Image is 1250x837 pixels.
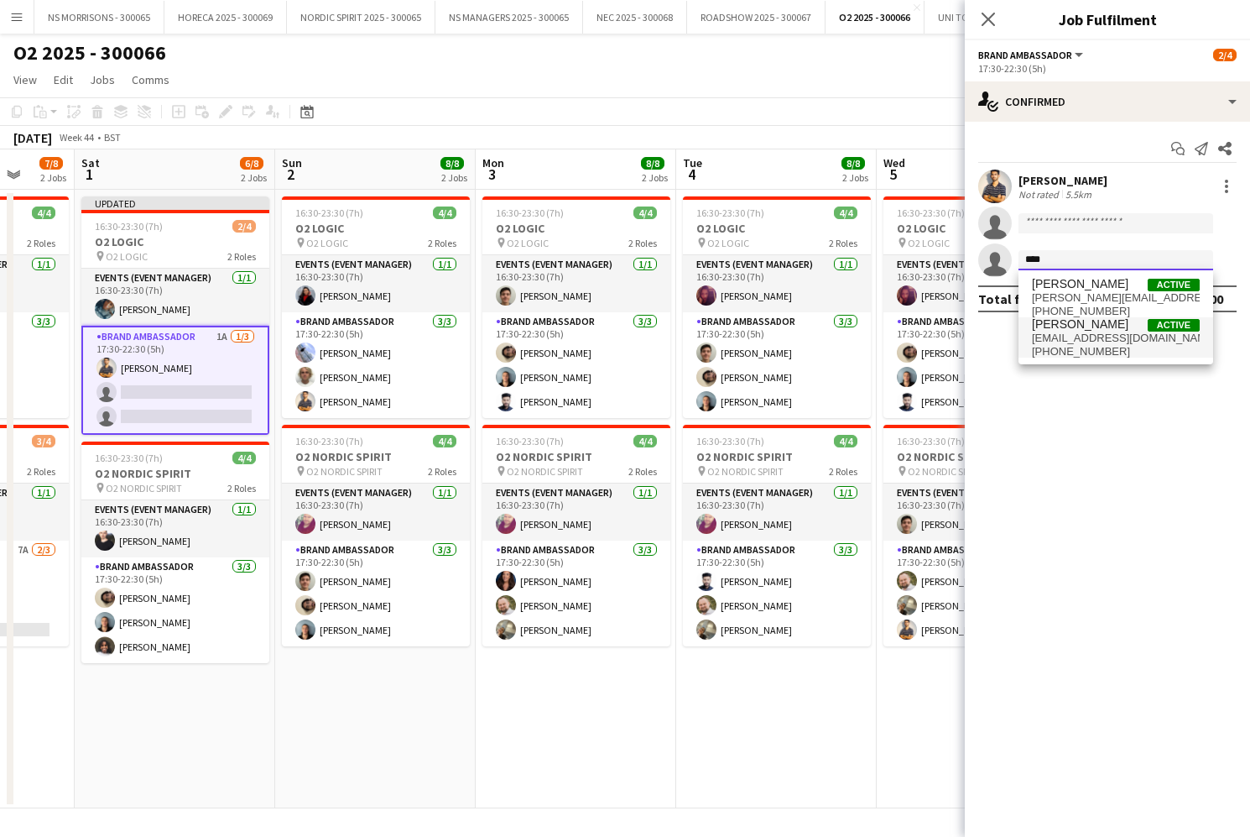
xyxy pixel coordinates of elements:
[683,196,871,418] app-job-card: 16:30-23:30 (7h)4/4O2 LOGIC O2 LOGIC2 RolesEvents (Event Manager)1/116:30-23:30 (7h)[PERSON_NAME]...
[1062,188,1095,201] div: 5.5km
[81,500,269,557] app-card-role: Events (Event Manager)1/116:30-23:30 (7h)[PERSON_NAME]
[7,69,44,91] a: View
[841,157,865,170] span: 8/8
[1032,305,1200,318] span: +447435759716
[1213,49,1237,61] span: 2/4
[829,465,857,478] span: 2 Roles
[279,165,302,184] span: 2
[978,290,1035,307] div: Total fee
[441,171,467,184] div: 2 Jobs
[707,465,784,478] span: O2 NORDIC SPIRIT
[232,452,256,464] span: 4/4
[482,425,670,646] app-job-card: 16:30-23:30 (7h)4/4O2 NORDIC SPIRIT O2 NORDIC SPIRIT2 RolesEvents (Event Manager)1/116:30-23:30 (...
[81,269,269,326] app-card-role: Events (Event Manager)1/116:30-23:30 (7h)[PERSON_NAME]
[1032,277,1128,291] span: Manuela Boaventura
[306,465,383,478] span: O2 NORDIC SPIRIT
[55,131,97,144] span: Week 44
[482,312,670,418] app-card-role: Brand Ambassador3/317:30-22:30 (5h)[PERSON_NAME][PERSON_NAME][PERSON_NAME]
[240,157,263,170] span: 6/8
[81,326,269,435] app-card-role: Brand Ambassador1A1/317:30-22:30 (5h)[PERSON_NAME]
[433,207,456,219] span: 4/4
[883,541,1071,646] app-card-role: Brand Ambassador3/317:30-22:30 (5h)[PERSON_NAME][PERSON_NAME][PERSON_NAME]
[883,221,1071,236] h3: O2 LOGIC
[227,250,256,263] span: 2 Roles
[282,425,470,646] div: 16:30-23:30 (7h)4/4O2 NORDIC SPIRIT O2 NORDIC SPIRIT2 RolesEvents (Event Manager)1/116:30-23:30 (...
[1032,332,1200,345] span: manuelafilippin8@gmail.com
[480,165,504,184] span: 3
[683,155,702,170] span: Tue
[428,237,456,249] span: 2 Roles
[440,157,464,170] span: 8/8
[1148,279,1200,291] span: Active
[81,196,269,435] app-job-card: Updated16:30-23:30 (7h)2/4O2 LOGIC O2 LOGIC2 RolesEvents (Event Manager)1/116:30-23:30 (7h)[PERSO...
[641,157,664,170] span: 8/8
[40,171,66,184] div: 2 Jobs
[897,435,965,447] span: 16:30-23:30 (7h)
[32,435,55,447] span: 3/4
[680,165,702,184] span: 4
[164,1,287,34] button: HORECA 2025 - 300069
[834,207,857,219] span: 4/4
[282,155,302,170] span: Sun
[683,449,871,464] h3: O2 NORDIC SPIRIT
[1032,345,1200,358] span: +447856927712
[633,207,657,219] span: 4/4
[482,196,670,418] div: 16:30-23:30 (7h)4/4O2 LOGIC O2 LOGIC2 RolesEvents (Event Manager)1/116:30-23:30 (7h)[PERSON_NAME]...
[13,129,52,146] div: [DATE]
[132,72,169,87] span: Comms
[883,196,1071,418] div: 16:30-23:30 (7h)4/4O2 LOGIC O2 LOGIC2 RolesEvents (Event Manager)1/116:30-23:30 (7h)[PERSON_NAME]...
[883,425,1071,646] div: 16:30-23:30 (7h)4/4O2 NORDIC SPIRIT O2 NORDIC SPIRIT2 RolesEvents (Event Manager)1/116:30-23:30 (...
[696,207,764,219] span: 16:30-23:30 (7h)
[683,221,871,236] h3: O2 LOGIC
[79,165,100,184] span: 1
[834,435,857,447] span: 4/4
[482,449,670,464] h3: O2 NORDIC SPIRIT
[978,49,1072,61] span: Brand Ambassador
[282,196,470,418] app-job-card: 16:30-23:30 (7h)4/4O2 LOGIC O2 LOGIC2 RolesEvents (Event Manager)1/116:30-23:30 (7h)[PERSON_NAME]...
[435,1,583,34] button: NS MANAGERS 2025 - 300065
[13,72,37,87] span: View
[282,449,470,464] h3: O2 NORDIC SPIRIT
[496,435,564,447] span: 16:30-23:30 (7h)
[27,237,55,249] span: 2 Roles
[683,425,871,646] app-job-card: 16:30-23:30 (7h)4/4O2 NORDIC SPIRIT O2 NORDIC SPIRIT2 RolesEvents (Event Manager)1/116:30-23:30 (...
[683,484,871,541] app-card-role: Events (Event Manager)1/116:30-23:30 (7h)[PERSON_NAME]
[965,8,1250,30] h3: Job Fulfilment
[633,435,657,447] span: 4/4
[106,482,182,494] span: O2 NORDIC SPIRIT
[81,466,269,481] h3: O2 NORDIC SPIRIT
[687,1,826,34] button: ROADSHOW 2025 - 300067
[507,237,549,249] span: O2 LOGIC
[428,465,456,478] span: 2 Roles
[295,435,363,447] span: 16:30-23:30 (7h)
[282,541,470,646] app-card-role: Brand Ambassador3/317:30-22:30 (5h)[PERSON_NAME][PERSON_NAME][PERSON_NAME]
[1018,188,1062,201] div: Not rated
[583,1,687,34] button: NEC 2025 - 300068
[642,171,668,184] div: 2 Jobs
[13,40,166,65] h1: O2 2025 - 300066
[241,171,267,184] div: 2 Jobs
[39,157,63,170] span: 7/8
[81,442,269,663] app-job-card: 16:30-23:30 (7h)4/4O2 NORDIC SPIRIT O2 NORDIC SPIRIT2 RolesEvents (Event Manager)1/116:30-23:30 (...
[707,237,749,249] span: O2 LOGIC
[826,1,924,34] button: O2 2025 - 300066
[507,465,583,478] span: O2 NORDIC SPIRIT
[106,250,148,263] span: O2 LOGIC
[482,255,670,312] app-card-role: Events (Event Manager)1/116:30-23:30 (7h)[PERSON_NAME]
[90,72,115,87] span: Jobs
[1032,291,1200,305] span: manuela.boaventura@gmail.com
[125,69,176,91] a: Comms
[883,312,1071,418] app-card-role: Brand Ambassador3/317:30-22:30 (5h)[PERSON_NAME][PERSON_NAME][PERSON_NAME]
[81,557,269,663] app-card-role: Brand Ambassador3/317:30-22:30 (5h)[PERSON_NAME][PERSON_NAME][PERSON_NAME]
[496,207,564,219] span: 16:30-23:30 (7h)
[696,435,764,447] span: 16:30-23:30 (7h)
[881,165,905,184] span: 5
[81,155,100,170] span: Sat
[482,541,670,646] app-card-role: Brand Ambassador3/317:30-22:30 (5h)[PERSON_NAME][PERSON_NAME][PERSON_NAME]
[978,49,1086,61] button: Brand Ambassador
[683,255,871,312] app-card-role: Events (Event Manager)1/116:30-23:30 (7h)[PERSON_NAME]
[628,465,657,478] span: 2 Roles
